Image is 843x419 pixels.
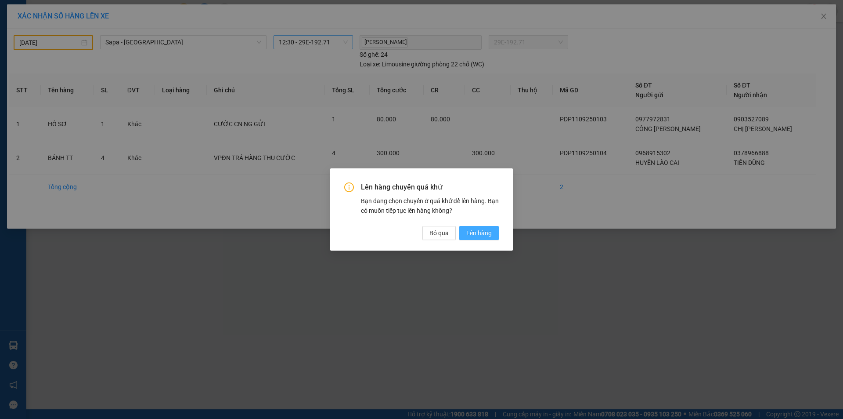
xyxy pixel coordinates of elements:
[422,226,456,240] button: Bỏ qua
[429,228,449,238] span: Bỏ qua
[344,182,354,192] span: info-circle
[361,182,499,192] span: Lên hàng chuyến quá khứ
[361,196,499,215] div: Bạn đang chọn chuyến ở quá khứ để lên hàng. Bạn có muốn tiếp tục lên hàng không?
[459,226,499,240] button: Lên hàng
[466,228,492,238] span: Lên hàng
